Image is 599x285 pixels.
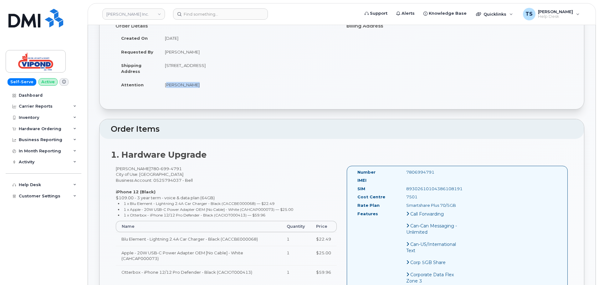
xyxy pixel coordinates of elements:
[121,82,144,87] strong: Attention
[429,10,467,17] span: Knowledge Base
[124,207,293,212] small: 1 x Apple - 20W USB-C Power Adapter OEM [No Cable] - White (CAHCAP000073) — $25.00
[124,201,274,206] small: 1 x Blu Element - Lightning 2.4A Car Charger - Black (CACCBE000068) — $22.49
[357,186,365,192] label: SIM
[281,265,310,279] td: 1
[121,49,153,54] strong: Requested By
[151,166,182,171] span: 780
[357,177,366,183] label: IMEI
[402,10,415,17] span: Alerts
[402,186,470,192] div: 89302610104386108191
[472,8,517,20] div: Quicklinks
[159,59,337,78] td: [STREET_ADDRESS]
[169,166,182,171] span: 4791
[116,189,156,194] strong: iPhone 12 (Black)
[392,7,419,20] a: Alerts
[310,246,337,265] td: $25.00
[402,194,470,200] div: 7501
[310,232,337,246] td: $22.49
[310,265,337,279] td: $59.96
[419,7,471,20] a: Knowledge Base
[484,12,506,17] span: Quicklinks
[406,223,457,235] span: Can-Can Messaging - Unlimited
[519,8,584,20] div: Tanya Stephenson
[410,260,446,265] span: Corp 5GB Share
[159,78,337,92] td: [PERSON_NAME]
[159,31,337,45] td: [DATE]
[121,63,141,74] strong: Shipping Address
[124,213,265,217] small: 1 x Otterbox - iPhone 12/12 Pro Defender - Black (CACIOT000413) — $59.96
[525,10,533,18] span: TS
[370,10,387,17] span: Support
[116,246,281,265] td: Apple - 20W USB-C Power Adapter OEM [No Cable] - White (CAHCAP000073)
[538,9,573,14] span: [PERSON_NAME]
[111,125,573,134] h2: Order Items
[357,194,385,200] label: Cost Centre
[116,221,281,232] th: Name
[281,232,310,246] td: 1
[538,14,573,19] span: Help Desk
[357,211,378,217] label: Features
[115,23,337,29] h4: Order Details
[116,232,281,246] td: Blu Element - Lightning 2.4A Car Charger - Black (CACCBE000068)
[121,36,148,41] strong: Created On
[406,272,454,284] span: Corporate Data Flex Zone 3
[357,169,376,175] label: Number
[111,166,342,285] div: [PERSON_NAME] City of Use: [GEOGRAPHIC_DATA] Business Account: 0525794037 - Bell $109.00 - 3 year...
[357,202,380,208] label: Rate Plan
[410,211,444,217] span: Call Forwarding
[116,265,281,279] td: Otterbox - iPhone 12/12 Pro Defender - Black (CACIOT000413)
[402,169,470,175] div: 7806994791
[159,166,169,171] span: 699
[402,202,470,208] div: Smartshare Plus 70/5GB
[281,246,310,265] td: 1
[346,23,568,29] h4: Billing Address
[360,7,392,20] a: Support
[102,8,165,20] a: Vipond Inc.
[111,150,207,160] strong: 1. Hardware Upgrade
[281,221,310,232] th: Quantity
[310,221,337,232] th: Price
[406,242,456,253] span: Can-US/International Text
[173,8,268,20] input: Find something...
[159,45,337,59] td: [PERSON_NAME]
